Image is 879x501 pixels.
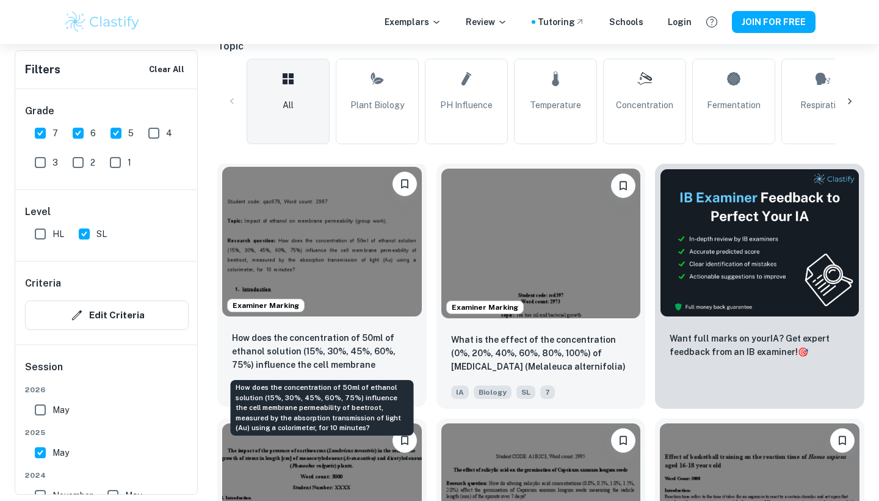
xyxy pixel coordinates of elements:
[52,227,64,241] span: HL
[25,427,189,438] span: 2025
[830,428,855,453] button: Please log in to bookmark exemplars
[611,174,635,198] button: Please log in to bookmark exemplars
[217,164,427,409] a: Examiner MarkingPlease log in to bookmark exemplarsHow does the concentration of 50ml of ethanol ...
[616,98,673,112] span: Concentration
[25,384,189,395] span: 2026
[90,156,95,169] span: 2
[540,386,555,399] span: 7
[128,156,131,169] span: 1
[466,15,507,29] p: Review
[436,164,646,409] a: Examiner MarkingPlease log in to bookmark exemplarsWhat is the effect of the concentration (0%, 2...
[222,167,422,316] img: Biology IA example thumbnail: How does the concentration of 50ml of et
[516,386,535,399] span: SL
[146,60,187,79] button: Clear All
[25,104,189,119] h6: Grade
[25,61,60,78] h6: Filters
[447,302,523,313] span: Examiner Marking
[52,446,69,459] span: May
[25,301,189,330] button: Edit Criteria
[611,428,635,453] button: Please log in to bookmark exemplars
[385,15,441,29] p: Exemplars
[440,98,493,112] span: pH Influence
[609,15,643,29] a: Schools
[52,126,58,140] span: 7
[655,164,864,409] a: ThumbnailWant full marks on yourIA? Get expert feedback from an IB examiner!
[128,126,134,140] span: 5
[732,11,816,33] button: JOIN FOR FREE
[701,12,722,32] button: Help and Feedback
[660,169,859,317] img: Thumbnail
[798,347,808,357] span: 🎯
[231,380,414,436] div: How does the concentration of 50ml of ethanol solution (15%, 30%, 45%, 60%, 75%) influence the ce...
[668,15,692,29] a: Login
[392,172,417,196] button: Please log in to bookmark exemplars
[90,126,96,140] span: 6
[166,126,172,140] span: 4
[228,300,304,311] span: Examiner Marking
[530,98,581,112] span: Temperature
[52,403,69,417] span: May
[232,331,412,373] p: How does the concentration of 50ml of ethanol solution (15%, 30%, 45%, 60%, 75%) influence the ce...
[25,470,189,481] span: 2024
[63,10,141,34] img: Clastify logo
[392,428,417,453] button: Please log in to bookmark exemplars
[800,98,845,112] span: Respiration
[25,276,61,291] h6: Criteria
[52,156,58,169] span: 3
[451,386,469,399] span: IA
[217,39,864,54] h6: Topic
[283,98,294,112] span: All
[441,169,641,318] img: Biology IA example thumbnail: What is the effect of the concentration
[25,205,189,219] h6: Level
[538,15,585,29] a: Tutoring
[350,98,404,112] span: Plant Biology
[451,333,631,375] p: What is the effect of the concentration (0%, 20%, 40%, 60%, 80%, 100%) of tea tree (Melaleuca alt...
[25,360,189,384] h6: Session
[707,98,761,112] span: Fermentation
[96,227,107,241] span: SL
[670,332,850,359] p: Want full marks on your IA ? Get expert feedback from an IB examiner!
[474,386,512,399] span: Biology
